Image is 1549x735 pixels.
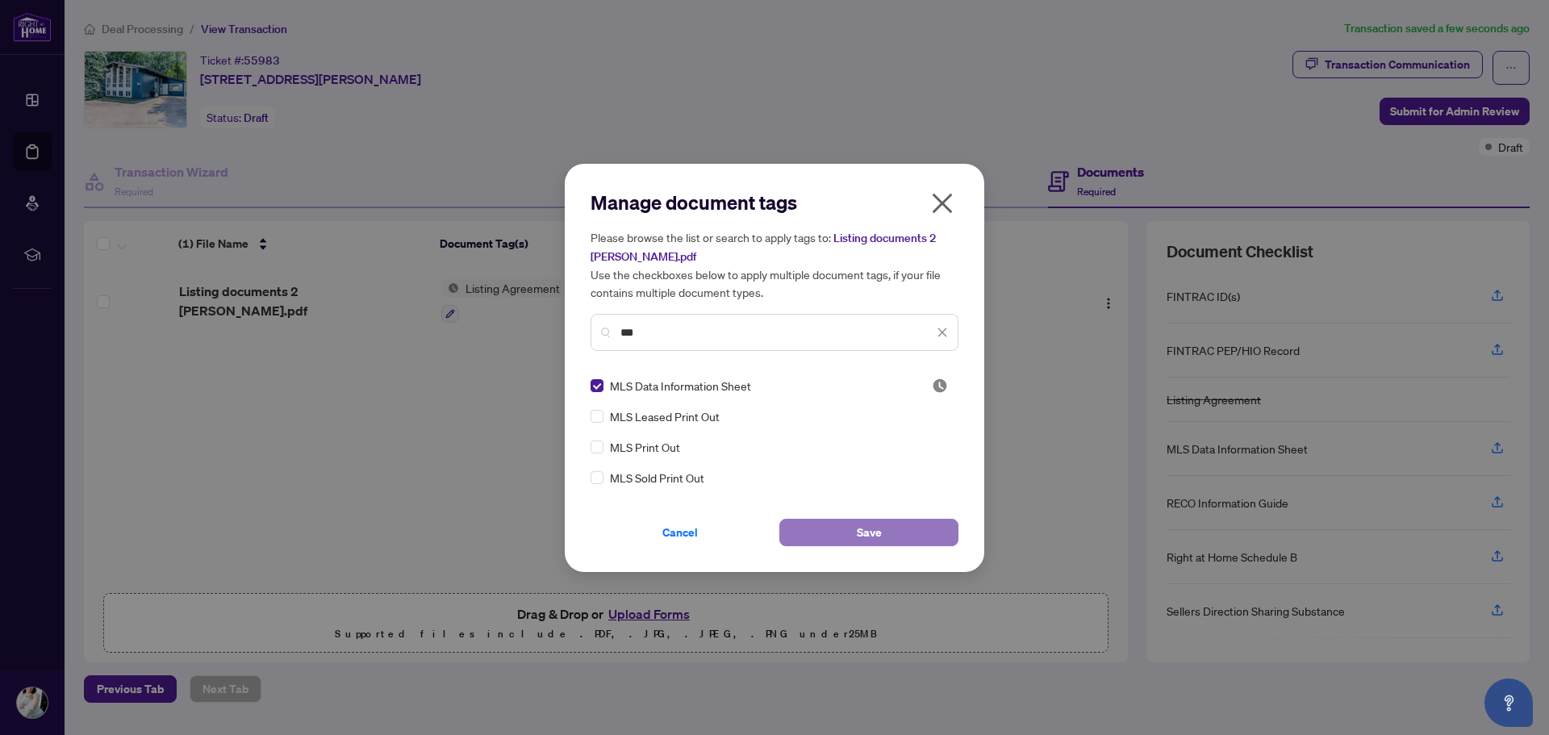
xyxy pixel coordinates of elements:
[932,378,948,394] img: status
[610,469,704,487] span: MLS Sold Print Out
[591,231,937,264] span: Listing documents 2 [PERSON_NAME].pdf
[857,520,882,545] span: Save
[662,520,698,545] span: Cancel
[591,519,770,546] button: Cancel
[591,228,958,301] h5: Please browse the list or search to apply tags to: Use the checkboxes below to apply multiple doc...
[932,378,948,394] span: Pending Review
[610,377,751,395] span: MLS Data Information Sheet
[937,327,948,338] span: close
[1484,679,1533,727] button: Open asap
[591,190,958,215] h2: Manage document tags
[779,519,958,546] button: Save
[610,407,720,425] span: MLS Leased Print Out
[929,190,955,216] span: close
[610,438,680,456] span: MLS Print Out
